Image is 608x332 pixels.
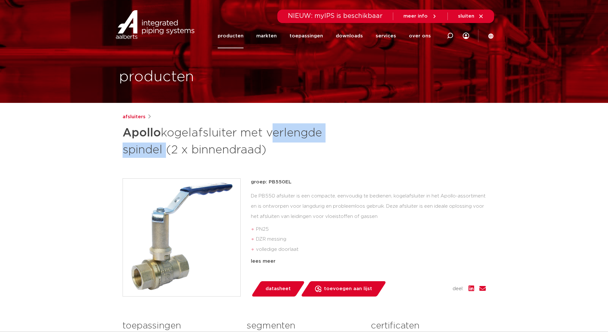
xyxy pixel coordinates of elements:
[409,24,431,48] a: over ons
[251,191,486,255] div: De PB550 afsluiter is een compacte, eenvoudig te bedienen, kogelafsluiter in het Apollo-assortime...
[288,13,383,19] span: NIEUW: myIPS is beschikbaar
[256,24,277,48] a: markten
[376,24,396,48] a: services
[123,127,161,139] strong: Apollo
[458,13,484,19] a: sluiten
[403,14,428,19] span: meer info
[458,14,474,19] span: sluiten
[251,258,486,265] div: lees meer
[123,179,240,296] img: Product Image for Apollo kogelafsluiter met verlengde spindel (2 x binnendraad)
[218,24,431,48] nav: Menu
[289,24,323,48] a: toepassingen
[324,284,372,294] span: toevoegen aan lijst
[453,285,463,293] span: deel:
[336,24,363,48] a: downloads
[403,13,437,19] a: meer info
[266,284,291,294] span: datasheet
[123,113,146,121] a: afsluiters
[256,234,486,244] li: DZR messing
[251,178,486,186] p: groep: PB550EL
[251,281,305,297] a: datasheet
[256,255,486,265] li: blow-out en vandalisme bestendige constructie
[119,67,194,87] h1: producten
[123,123,362,158] h1: kogelafsluiter met verlengde spindel (2 x binnendraad)
[256,224,486,235] li: PN25
[218,24,244,48] a: producten
[256,244,486,255] li: volledige doorlaat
